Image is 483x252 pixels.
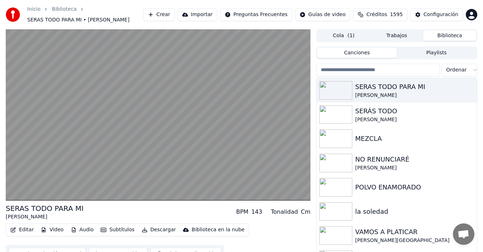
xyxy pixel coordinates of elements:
div: [PERSON_NAME] [355,116,474,123]
button: Subtítulos [98,225,137,235]
span: SERAS TODO PARA MI • [PERSON_NAME] [27,16,130,24]
nav: breadcrumb [27,6,143,24]
button: Cola [317,30,370,41]
button: Video [38,225,66,235]
button: Configuración [410,8,463,21]
button: Canciones [317,48,397,58]
button: Preguntas Frecuentes [220,8,292,21]
button: Editar [8,225,37,235]
button: Crear [143,8,175,21]
div: SERÁS TODO [355,106,474,116]
button: Playlists [397,48,476,58]
img: youka [6,8,20,22]
div: POLVO ENAMORADO [355,182,474,192]
span: Ordenar [446,66,467,74]
button: Guías de video [295,8,350,21]
div: BPM [236,208,248,216]
div: NO RENUNCIARÉ [355,154,474,164]
span: 1595 [390,11,403,18]
div: 143 [251,208,262,216]
a: Inicio [27,6,40,13]
button: Audio [68,225,97,235]
div: [PERSON_NAME] [355,164,474,172]
div: Biblioteca en la nube [192,226,245,233]
div: VAMOS A PLATICAR [355,227,474,237]
span: Créditos [366,11,387,18]
div: [PERSON_NAME] [6,213,83,221]
div: MEZCLA [355,134,474,144]
button: Biblioteca [423,30,476,41]
div: SERAS TODO PARA MI [6,203,83,213]
button: Descargar [139,225,179,235]
span: ( 1 ) [347,32,354,39]
div: [PERSON_NAME][GEOGRAPHIC_DATA] [355,237,474,244]
button: Importar [178,8,217,21]
a: Biblioteca [52,6,77,13]
button: Trabajos [370,30,423,41]
button: Créditos1595 [353,8,407,21]
div: SERAS TODO PARA MI [355,82,474,92]
div: la soledad [355,207,474,217]
a: Chat abierto [453,223,474,245]
div: [PERSON_NAME] [355,92,474,99]
div: Configuración [424,11,458,18]
div: Cm [301,208,310,216]
div: Tonalidad [271,208,298,216]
